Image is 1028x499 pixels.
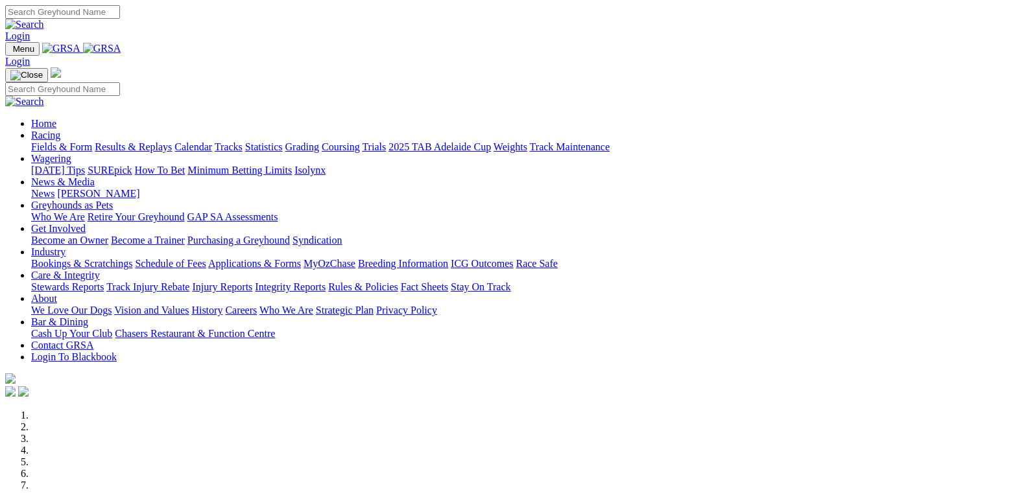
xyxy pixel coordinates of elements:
[31,281,104,292] a: Stewards Reports
[245,141,283,152] a: Statistics
[31,246,66,257] a: Industry
[304,258,355,269] a: MyOzChase
[111,235,185,246] a: Become a Trainer
[316,305,374,316] a: Strategic Plan
[88,211,185,222] a: Retire Your Greyhound
[5,5,120,19] input: Search
[376,305,437,316] a: Privacy Policy
[187,165,292,176] a: Minimum Betting Limits
[255,281,326,292] a: Integrity Reports
[31,141,92,152] a: Fields & Form
[31,165,1023,176] div: Wagering
[31,258,1023,270] div: Industry
[285,141,319,152] a: Grading
[31,258,132,269] a: Bookings & Scratchings
[31,211,1023,223] div: Greyhounds as Pets
[31,211,85,222] a: Who We Are
[187,211,278,222] a: GAP SA Assessments
[494,141,527,152] a: Weights
[5,56,30,67] a: Login
[362,141,386,152] a: Trials
[57,188,139,199] a: [PERSON_NAME]
[225,305,257,316] a: Careers
[31,305,1023,316] div: About
[530,141,610,152] a: Track Maintenance
[31,130,60,141] a: Racing
[5,373,16,384] img: logo-grsa-white.png
[5,386,16,397] img: facebook.svg
[31,188,1023,200] div: News & Media
[516,258,557,269] a: Race Safe
[106,281,189,292] a: Track Injury Rebate
[5,42,40,56] button: Toggle navigation
[18,386,29,397] img: twitter.svg
[31,235,1023,246] div: Get Involved
[88,165,132,176] a: SUREpick
[31,165,85,176] a: [DATE] Tips
[135,165,185,176] a: How To Bet
[5,68,48,82] button: Toggle navigation
[31,176,95,187] a: News & Media
[31,235,108,246] a: Become an Owner
[328,281,398,292] a: Rules & Policies
[187,235,290,246] a: Purchasing a Greyhound
[293,235,342,246] a: Syndication
[5,30,30,41] a: Login
[401,281,448,292] a: Fact Sheets
[135,258,206,269] a: Schedule of Fees
[42,43,80,54] img: GRSA
[358,258,448,269] a: Breeding Information
[191,305,222,316] a: History
[31,340,93,351] a: Contact GRSA
[259,305,313,316] a: Who We Are
[31,293,57,304] a: About
[95,141,172,152] a: Results & Replays
[215,141,243,152] a: Tracks
[294,165,326,176] a: Isolynx
[208,258,301,269] a: Applications & Forms
[51,67,61,78] img: logo-grsa-white.png
[31,316,88,327] a: Bar & Dining
[83,43,121,54] img: GRSA
[31,200,113,211] a: Greyhounds as Pets
[31,328,112,339] a: Cash Up Your Club
[451,281,510,292] a: Stay On Track
[451,258,513,269] a: ICG Outcomes
[31,351,117,362] a: Login To Blackbook
[31,328,1023,340] div: Bar & Dining
[31,141,1023,153] div: Racing
[31,270,100,281] a: Care & Integrity
[388,141,491,152] a: 2025 TAB Adelaide Cup
[192,281,252,292] a: Injury Reports
[174,141,212,152] a: Calendar
[31,305,112,316] a: We Love Our Dogs
[5,96,44,108] img: Search
[31,188,54,199] a: News
[31,223,86,234] a: Get Involved
[10,70,43,80] img: Close
[115,328,275,339] a: Chasers Restaurant & Function Centre
[13,44,34,54] span: Menu
[31,118,56,129] a: Home
[5,82,120,96] input: Search
[322,141,360,152] a: Coursing
[5,19,44,30] img: Search
[31,153,71,164] a: Wagering
[114,305,189,316] a: Vision and Values
[31,281,1023,293] div: Care & Integrity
